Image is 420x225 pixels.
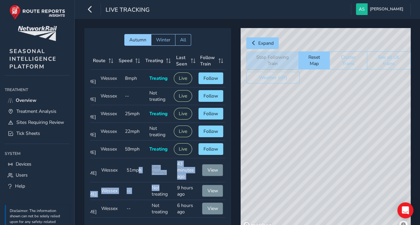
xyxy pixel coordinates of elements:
[298,51,329,69] button: Reset Map
[174,143,192,155] button: Live
[98,123,123,141] td: Wessex
[5,128,70,139] a: Tick Sheets
[98,70,123,87] td: Wessex
[5,85,70,95] div: Treatment
[124,34,151,46] button: Autumn
[5,170,70,181] a: Users
[147,123,171,141] td: Not treating
[152,165,172,175] span: Data Pending
[174,72,192,84] button: Live
[329,51,367,69] button: Cluster Trains
[99,158,124,182] td: Wessex
[203,110,218,117] span: Follow
[203,75,218,81] span: Follow
[124,200,150,218] td: --
[9,47,56,70] span: SEASONAL INTELLIGENCE PLATFORM
[356,3,406,15] button: [PERSON_NAME]
[356,3,368,15] img: diamond-layout
[174,126,192,137] button: Live
[207,167,218,173] span: View
[16,161,31,167] span: Devices
[149,200,175,218] td: Not treating
[202,164,223,176] button: View
[16,172,28,178] span: Users
[198,126,223,137] button: Follow
[202,203,223,214] button: View
[203,128,218,135] span: Follow
[123,70,147,87] td: 8mph
[175,182,200,200] td: 9 hours ago
[370,3,403,15] span: [PERSON_NAME]
[203,93,218,99] span: Follow
[123,141,147,158] td: 59mph
[175,200,200,218] td: 6 hours ago
[93,57,106,64] span: Route
[175,34,191,46] button: All
[98,105,123,123] td: Wessex
[246,37,279,49] button: Expand
[129,37,146,43] span: Autumn
[106,6,150,15] span: Live Tracking
[149,110,167,117] span: Treating
[16,108,56,115] span: Treatment Analysis
[156,37,170,43] span: Winter
[9,5,65,20] img: rr logo
[123,87,147,105] td: --
[198,72,223,84] button: Follow
[16,97,36,103] span: Overview
[151,34,175,46] button: Winter
[198,90,223,102] button: Follow
[5,117,70,128] a: Sites Requiring Review
[149,146,167,152] span: Treating
[207,188,218,194] span: View
[180,37,186,43] span: All
[15,183,25,189] span: Help
[99,200,124,218] td: Wessex
[246,72,300,83] button: Weather (off)
[174,90,192,102] button: Live
[149,75,167,81] span: Treating
[397,202,413,218] div: Open Intercom Messenger
[149,182,175,200] td: Not treating
[145,57,163,64] span: Treating
[175,158,200,182] td: 43 minutes ago
[124,182,150,200] td: --
[207,205,218,212] span: View
[198,108,223,120] button: Follow
[258,40,274,46] span: Expand
[5,159,70,170] a: Devices
[200,54,216,67] span: Follow Train
[18,26,57,41] img: customer logo
[123,105,147,123] td: 25mph
[98,141,123,158] td: Wessex
[119,57,132,64] span: Speed
[5,149,70,159] div: System
[98,87,123,105] td: Wessex
[123,123,147,141] td: 22mph
[5,106,70,117] a: Treatment Analysis
[202,185,223,197] button: View
[174,108,192,120] button: Live
[99,182,124,200] td: Wessex
[5,95,70,106] a: Overview
[203,146,218,152] span: Follow
[198,143,223,155] button: Follow
[367,51,411,69] button: See all UK trains
[124,158,150,182] td: 51mph
[16,119,64,126] span: Sites Requiring Review
[5,181,70,192] a: Help
[147,87,171,105] td: Not treating
[176,54,188,67] span: Last Seen
[16,130,40,137] span: Tick Sheets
